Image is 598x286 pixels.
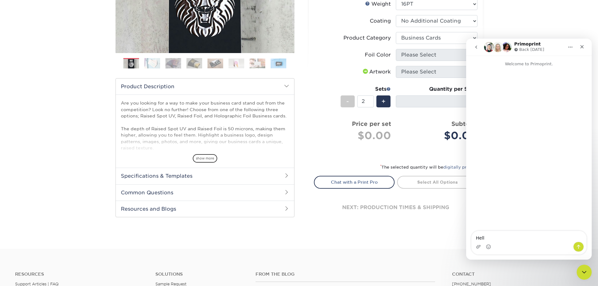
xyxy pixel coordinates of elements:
strong: Subtotal [451,120,477,127]
img: Business Cards 02 [144,58,160,69]
h2: Resources and Blogs [116,201,294,217]
span: + [381,97,385,106]
img: Business Cards 01 [123,56,139,72]
div: Quantity per Set [396,85,477,93]
span: - [346,97,349,106]
h2: Product Description [116,78,294,94]
div: $0.00 [401,128,477,143]
div: Product Category [343,34,391,42]
small: The selected quantity will be [380,165,478,170]
a: Contact [452,272,583,277]
h2: Common Questions [116,184,294,201]
img: Business Cards 03 [165,58,181,69]
div: Artwork [362,68,391,76]
strong: Price per set [352,120,391,127]
div: Sets [341,85,391,93]
iframe: Intercom live chat [577,265,592,280]
div: Foil Color [365,51,391,59]
div: Weight [365,0,391,8]
iframe: Intercom live chat [466,39,592,260]
h4: Resources [15,272,146,277]
h2: Specifications & Templates [116,168,294,184]
img: Business Cards 07 [250,58,265,68]
img: Business Cards 04 [186,58,202,69]
div: $0.00 [319,128,391,143]
img: Business Cards 06 [229,58,244,68]
a: Select All Options [397,176,478,188]
h4: Solutions [155,272,246,277]
img: Business Cards 05 [207,58,223,68]
p: Are you looking for a way to make your business card stand out from the competition? Look no furt... [121,100,289,221]
span: show more [193,154,217,163]
div: Coating [370,17,391,25]
div: next: production times & shipping [314,189,478,226]
a: Chat with a Print Pro [314,176,395,188]
a: digitally printed [443,165,478,170]
h4: From the Blog [256,272,435,277]
img: Business Cards 08 [271,58,286,68]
